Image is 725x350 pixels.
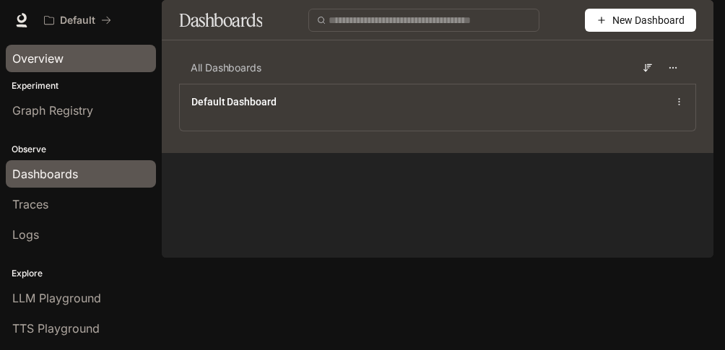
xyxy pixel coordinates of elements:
[179,6,262,35] h1: Dashboards
[60,14,95,27] p: Default
[191,61,261,75] span: All Dashboards
[612,12,685,28] span: New Dashboard
[585,9,696,32] button: New Dashboard
[191,95,277,109] a: Default Dashboard
[38,6,118,35] button: All workspaces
